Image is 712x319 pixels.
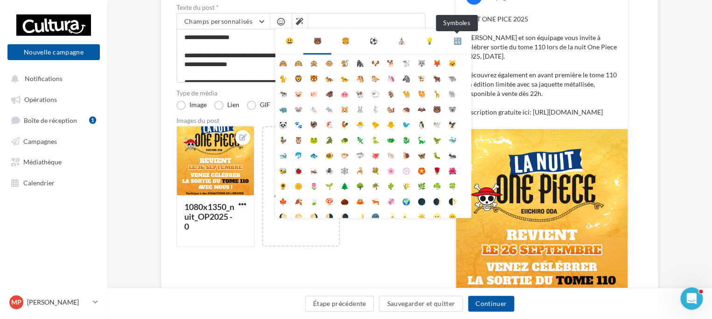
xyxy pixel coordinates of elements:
button: Sauvegarder et quitter [379,296,463,312]
span: MP [11,298,21,307]
div: 🔣 [454,36,461,46]
li: 🏵️ [414,163,429,178]
li: 🦄 [383,70,398,86]
li: 💮 [398,163,414,178]
li: 🦆 [275,132,291,147]
li: 🦃 [306,116,321,132]
li: 🦗 [306,163,321,178]
li: 🌛 [383,209,398,224]
iframe: Intercom live chat [680,287,703,310]
li: 🌗 [321,209,337,224]
li: 🍂 [291,193,306,209]
label: Image [176,101,207,110]
div: Images du post [176,117,426,124]
li: 🐐 [383,86,398,101]
li: 🦎 [352,132,368,147]
li: 🦐 [368,193,383,209]
li: 🐹 [337,101,352,116]
li: 🐰 [352,101,368,116]
li: 🐷 [291,86,306,101]
li: 🦅 [445,116,460,132]
button: Champs personnalisés [177,14,270,29]
li: 🌳 [352,178,368,193]
li: 🐏 [352,86,368,101]
li: 🐚 [383,147,398,163]
li: 🌍 [398,193,414,209]
li: 🐻 [429,101,445,116]
li: 🐘 [445,86,460,101]
li: 🌼 [291,178,306,193]
li: 🐛 [429,147,445,163]
li: 🐺 [414,55,429,70]
li: 🌺 [445,163,460,178]
li: 🍁 [275,193,291,209]
li: 🐃 [445,70,460,86]
li: 🐑 [368,86,383,101]
li: 🌔 [275,209,291,224]
li: 🦍 [352,55,368,70]
li: 🙉 [291,55,306,70]
span: Calendrier [23,178,55,186]
li: 🌻 [275,178,291,193]
li: 🦒 [429,86,445,101]
li: 🌷 [306,178,321,193]
li: 🐟 [306,147,321,163]
li: 🌹 [429,163,445,178]
li: 🐨 [445,101,460,116]
li: 🐳 [445,132,460,147]
button: Continuer [468,296,514,312]
li: 🦁 [291,70,306,86]
span: Champs personnalisés [184,17,252,25]
span: Campagnes [23,137,57,145]
div: Symboles [436,15,478,31]
li: 🐉 [398,132,414,147]
li: 🍀 [445,178,460,193]
li: 🐇 [368,101,383,116]
p: NUIT ONE PICE 2025 [PERSON_NAME] et son équipage vous invite à célébrer sortie du tome 110 lors d... [465,14,618,117]
li: 🐠 [321,147,337,163]
li: 🐦 [398,116,414,132]
li: 🍃 [306,193,321,209]
li: 🦔 [398,101,414,116]
div: ⚽ [370,36,377,46]
li: 🌾 [398,178,414,193]
li: 🐵 [321,55,337,70]
li: 🌝 [429,209,445,224]
li: 🦖 [429,132,445,147]
li: 🌱 [321,178,337,193]
li: 🌴 [368,178,383,193]
li: 🐭 [291,101,306,116]
li: 🐁 [306,101,321,116]
li: 🐔 [321,116,337,132]
li: 🐽 [337,86,352,101]
a: Calendrier [6,174,102,190]
li: 🌓 [445,193,460,209]
li: 🐤 [368,116,383,132]
li: ☘️ [429,178,445,193]
a: MP [PERSON_NAME] [7,293,100,311]
li: 🐥 [383,116,398,132]
a: Opérations [6,90,102,107]
span: Opérations [24,95,57,103]
li: 🐙 [368,147,383,163]
li: 🐧 [414,116,429,132]
li: 🐀 [321,101,337,116]
li: 🦊 [429,55,445,70]
li: 🦇 [414,101,429,116]
p: [PERSON_NAME] [27,298,89,307]
li: 🐣 [352,116,368,132]
li: 🐍 [368,132,383,147]
li: 🐶 [368,55,383,70]
li: 🐲 [383,132,398,147]
li: 🌜 [398,209,414,224]
li: 🦑 [383,193,398,209]
li: 🐩 [398,55,414,70]
div: 1 [89,116,96,124]
li: 🐂 [429,70,445,86]
li: 🦋 [414,147,429,163]
li: 🐄 [275,86,291,101]
label: GIF [247,101,270,110]
li: 🌚 [368,209,383,224]
label: Type de média [176,90,426,96]
div: 💡 [426,36,433,46]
